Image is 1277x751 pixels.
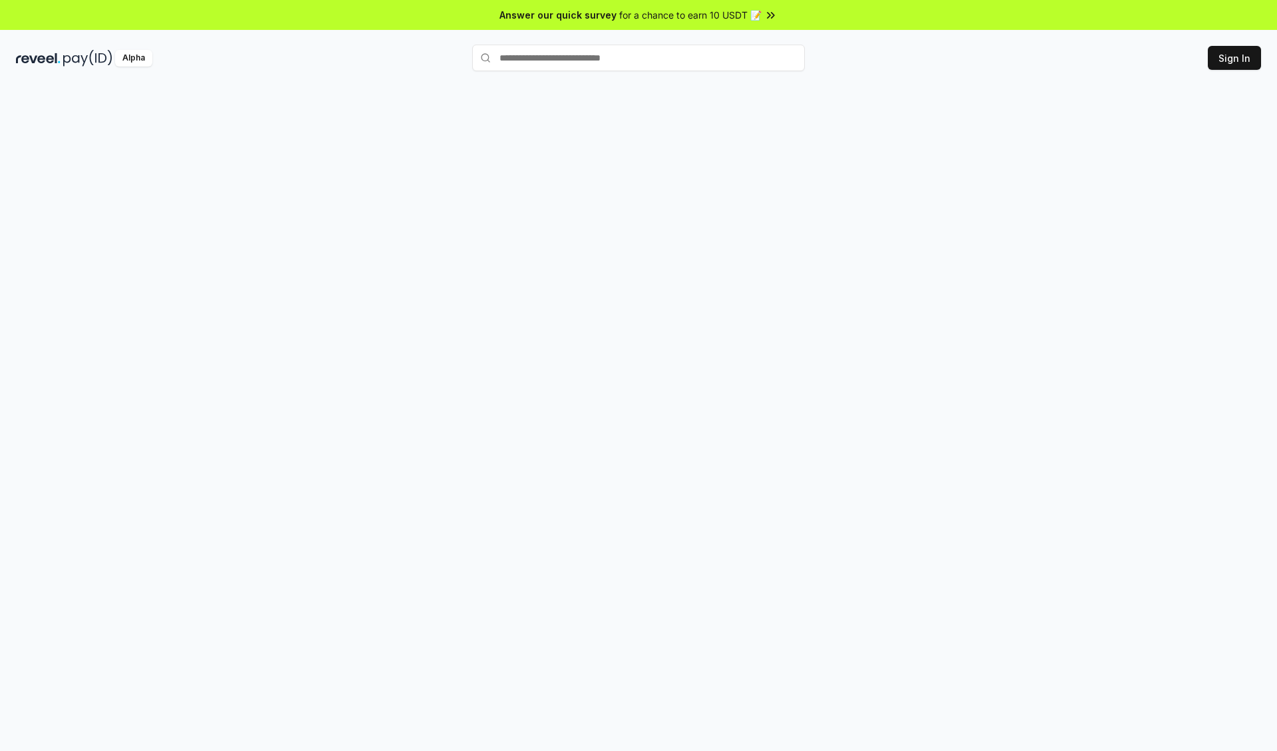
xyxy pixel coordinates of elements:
div: Alpha [115,50,152,67]
span: Answer our quick survey [499,8,617,22]
button: Sign In [1208,46,1261,70]
img: pay_id [63,50,112,67]
span: for a chance to earn 10 USDT 📝 [619,8,762,22]
img: reveel_dark [16,50,61,67]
